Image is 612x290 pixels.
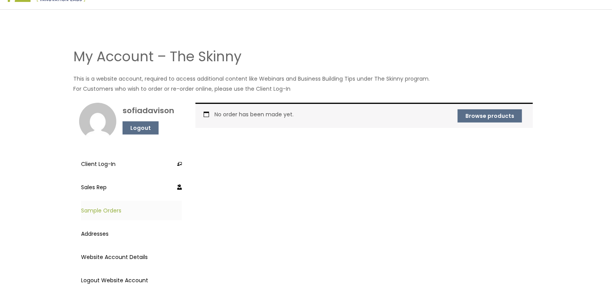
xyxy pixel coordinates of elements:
a: Logout [123,121,159,135]
a: Logout Website Account [81,271,182,290]
a: Sample Orders [81,201,182,220]
a: Website Account Details [81,247,182,267]
h4: sofiadavison [123,106,174,115]
a: Browse products [458,109,522,123]
h1: My Account – The Skinny [73,47,539,66]
a: Addresses [81,224,182,243]
a: Client Log-In [81,154,182,174]
p: This is a website account, required to access additional content like Webinars and Business Build... [73,74,539,94]
div: No order has been made yet. [195,103,533,128]
a: Sales Rep [81,178,182,197]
